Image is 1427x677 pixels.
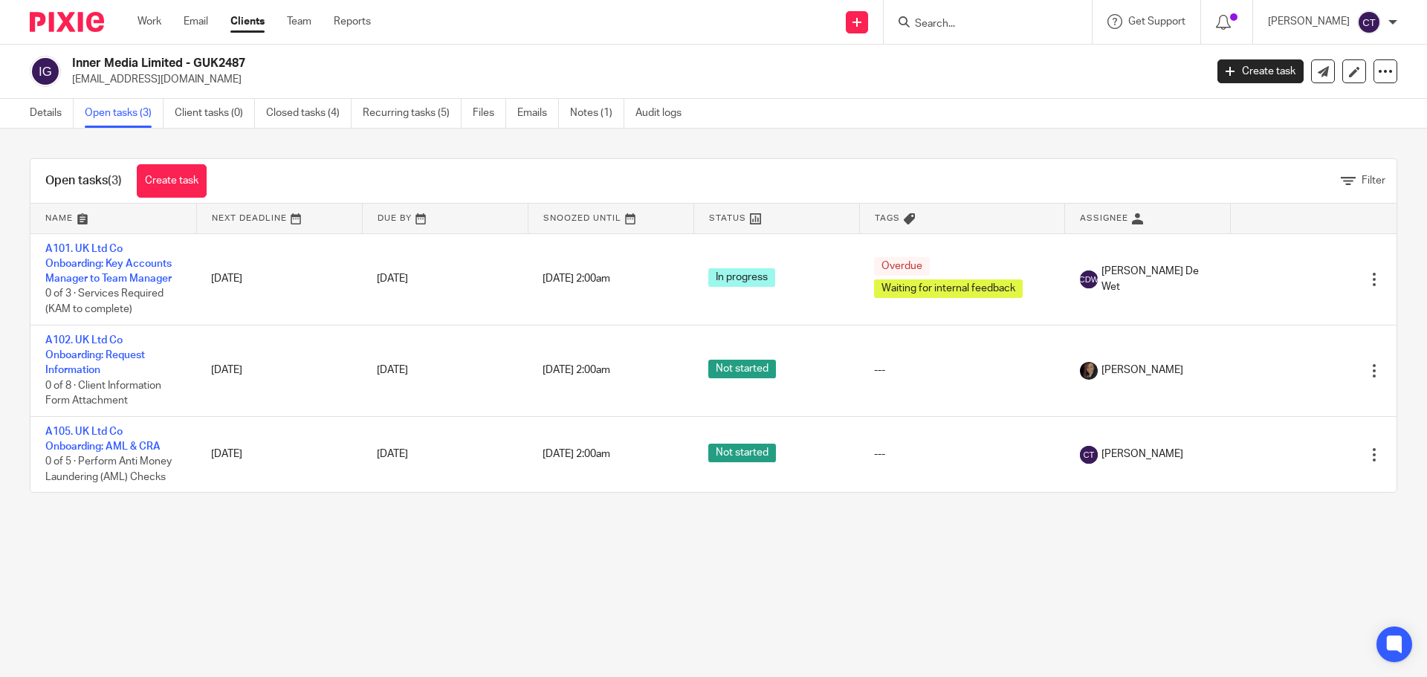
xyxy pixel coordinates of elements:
[543,450,610,460] span: [DATE] 2:00am
[1080,362,1098,380] img: Screenshot%202023-08-23%20174648.png
[85,99,164,128] a: Open tasks (3)
[72,56,971,71] h2: Inner Media Limited - GUK2487
[137,14,161,29] a: Work
[543,274,610,285] span: [DATE] 2:00am
[45,427,161,452] a: A105. UK Ltd Co Onboarding: AML & CRA
[874,257,930,276] span: Overdue
[473,99,506,128] a: Files
[875,214,900,222] span: Tags
[137,164,207,198] a: Create task
[266,99,352,128] a: Closed tasks (4)
[543,214,621,222] span: Snoozed Until
[1268,14,1350,29] p: [PERSON_NAME]
[708,268,775,287] span: In progress
[72,72,1195,87] p: [EMAIL_ADDRESS][DOMAIN_NAME]
[45,173,122,189] h1: Open tasks
[196,325,362,416] td: [DATE]
[517,99,559,128] a: Emails
[543,366,610,376] span: [DATE] 2:00am
[45,457,172,483] span: 0 of 5 · Perform Anti Money Laundering (AML) Checks
[175,99,255,128] a: Client tasks (0)
[1217,59,1304,83] a: Create task
[45,380,161,406] span: 0 of 8 · Client Information Form Attachment
[108,175,122,187] span: (3)
[874,279,1023,298] span: Waiting for internal feedback
[196,233,362,325] td: [DATE]
[30,12,104,32] img: Pixie
[1362,175,1385,186] span: Filter
[45,335,145,376] a: A102. UK Ltd Co Onboarding: Request Information
[377,450,408,460] span: [DATE]
[1101,363,1183,378] span: [PERSON_NAME]
[196,416,362,492] td: [DATE]
[45,244,172,285] a: A101. UK Ltd Co Onboarding: Key Accounts Manager to Team Manager
[230,14,265,29] a: Clients
[709,214,746,222] span: Status
[30,99,74,128] a: Details
[708,360,776,378] span: Not started
[874,447,1050,461] div: ---
[1101,264,1216,294] span: [PERSON_NAME] De Wet
[334,14,371,29] a: Reports
[1101,447,1183,461] span: [PERSON_NAME]
[570,99,624,128] a: Notes (1)
[1128,16,1185,27] span: Get Support
[377,366,408,376] span: [DATE]
[1357,10,1381,34] img: svg%3E
[377,273,408,284] span: [DATE]
[1080,446,1098,464] img: svg%3E
[874,363,1050,378] div: ---
[1080,271,1098,288] img: svg%3E
[45,289,164,315] span: 0 of 3 · Services Required (KAM to complete)
[635,99,693,128] a: Audit logs
[913,18,1047,31] input: Search
[30,56,61,87] img: svg%3E
[363,99,462,128] a: Recurring tasks (5)
[287,14,311,29] a: Team
[708,444,776,462] span: Not started
[184,14,208,29] a: Email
